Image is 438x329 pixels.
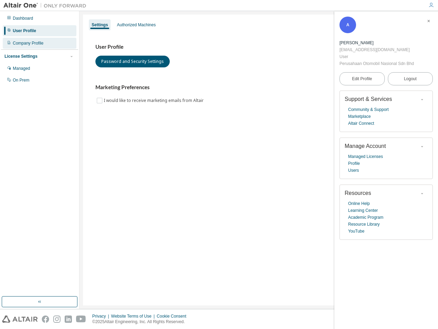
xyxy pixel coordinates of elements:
a: Learning Center [348,207,378,214]
div: [EMAIL_ADDRESS][DOMAIN_NAME] [339,46,414,53]
a: Altair Connect [348,120,374,127]
div: Cookie Consent [157,313,190,319]
img: facebook.svg [42,316,49,323]
div: User Profile [13,28,36,34]
span: Edit Profile [352,76,372,82]
a: Managed Licenses [348,153,383,160]
span: Logout [404,75,417,82]
div: Website Terms of Use [111,313,157,319]
span: A [346,22,350,27]
div: License Settings [4,54,37,59]
a: Community & Support [348,106,389,113]
div: Privacy [92,313,111,319]
div: Company Profile [13,40,44,46]
img: youtube.svg [76,316,86,323]
span: Resources [345,190,371,196]
img: Altair One [3,2,90,9]
h3: User Profile [95,44,422,50]
div: Managed [13,66,30,71]
a: Edit Profile [339,72,385,85]
div: User [339,53,414,60]
a: Academic Program [348,214,383,221]
p: © 2025 Altair Engineering, Inc. All Rights Reserved. [92,319,190,325]
label: I would like to receive marketing emails from Altair [104,96,205,105]
img: linkedin.svg [65,316,72,323]
div: Anwar Mohd Sood [339,39,414,46]
div: On Prem [13,77,29,83]
a: Online Help [348,200,370,207]
span: Support & Services [345,96,392,102]
a: Profile [348,160,360,167]
a: YouTube [348,228,364,235]
h3: Marketing Preferences [95,84,422,91]
div: Dashboard [13,16,33,21]
img: instagram.svg [53,316,60,323]
a: Marketplace [348,113,371,120]
button: Logout [388,72,433,85]
span: Manage Account [345,143,386,149]
div: Settings [92,22,108,28]
img: altair_logo.svg [2,316,38,323]
div: Authorized Machines [117,22,156,28]
button: Password and Security Settings [95,56,170,67]
a: Users [348,167,359,174]
a: Resource Library [348,221,380,228]
div: Perusahaan Otomobil Nasional Sdn Bhd [339,60,414,67]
